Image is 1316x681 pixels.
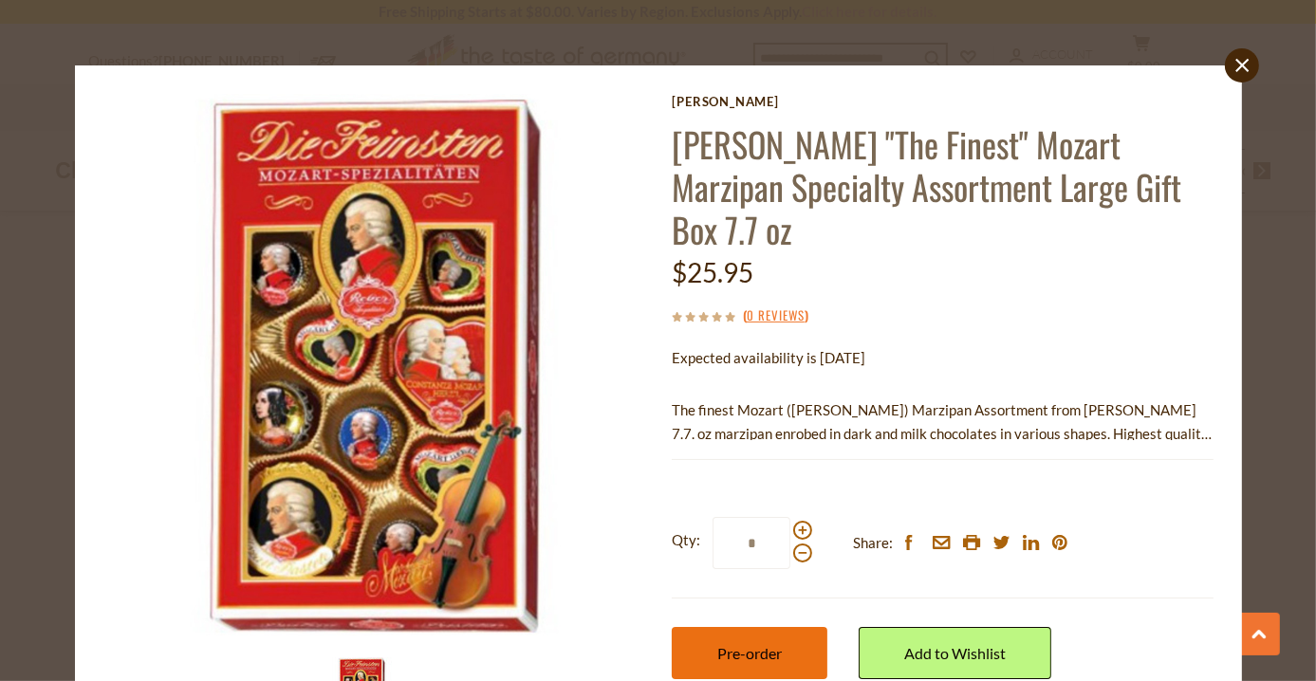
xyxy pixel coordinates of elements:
span: ( ) [743,305,808,324]
strong: Qty: [672,528,700,552]
span: Share: [853,531,893,555]
a: [PERSON_NAME] [672,94,1213,109]
img: Reber Mozart Marzipan Specialty Assortment Large Gift Box [103,94,645,635]
p: The finest Mozart ([PERSON_NAME]) Marzipan Assortment from [PERSON_NAME] 7.7. oz marzipan enrobed... [672,398,1213,446]
input: Qty: [713,517,790,569]
a: Add to Wishlist [859,627,1051,679]
button: Pre-order [672,627,827,679]
a: 0 Reviews [747,305,805,326]
span: Pre-order [717,644,782,662]
span: $25.95 [672,256,753,288]
p: Expected availability is [DATE] [672,346,1213,370]
a: [PERSON_NAME] "The Finest" Mozart Marzipan Specialty Assortment Large Gift Box 7.7 oz [672,119,1181,254]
